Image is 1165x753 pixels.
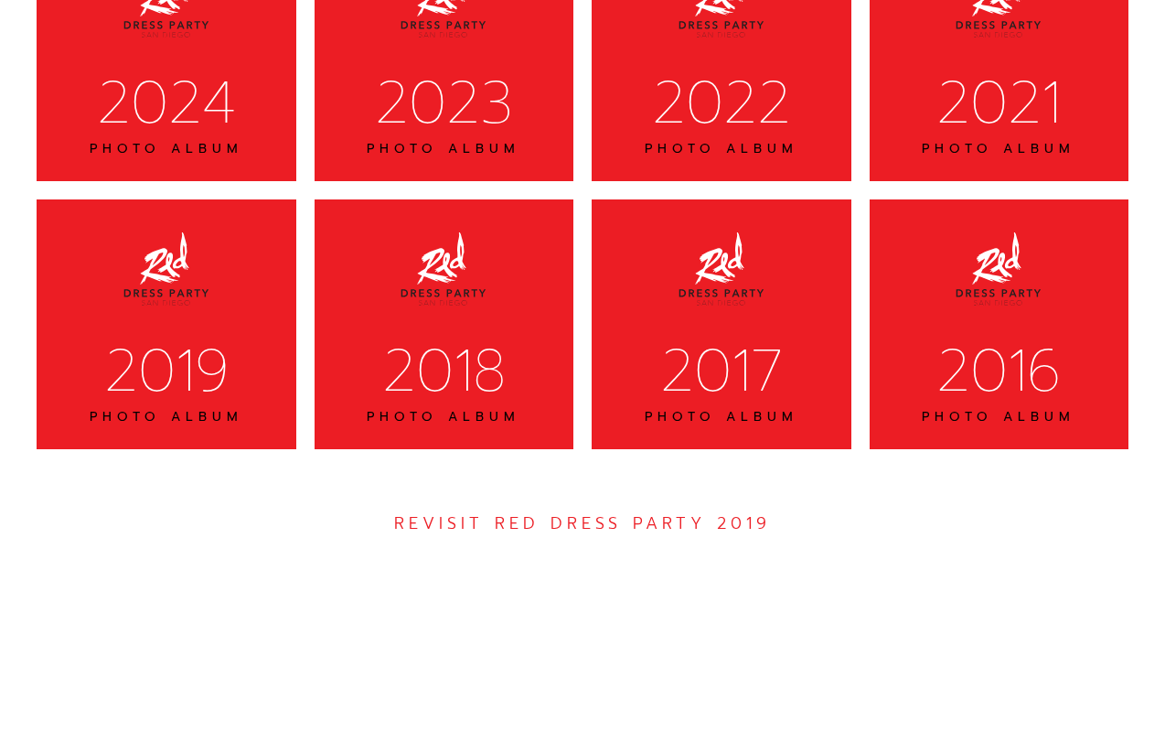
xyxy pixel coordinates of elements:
[60,409,273,425] div: PHOTO ALBUM
[37,199,296,449] a: 2019PHOTO ALBUM
[27,513,1138,534] div: REVISIT RED DRESS PARTY 2019
[315,199,574,449] a: 2018PHOTO ALBUM
[60,65,273,141] div: 2024
[338,333,550,409] div: 2018
[338,409,550,425] div: PHOTO ALBUM
[893,333,1106,409] div: 2016
[338,65,550,141] div: 2023
[338,141,550,157] div: PHOTO ALBUM
[615,409,828,425] div: PHOTO ALBUM
[893,65,1106,141] div: 2021
[592,199,851,449] a: 2017PHOTO ALBUM
[893,141,1106,157] div: PHOTO ALBUM
[615,141,828,157] div: PHOTO ALBUM
[615,65,828,141] div: 2022
[870,199,1129,449] a: 2016PHOTO ALBUM
[615,333,828,409] div: 2017
[60,333,273,409] div: 2019
[60,141,273,157] div: PHOTO ALBUM
[893,409,1106,425] div: PHOTO ALBUM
